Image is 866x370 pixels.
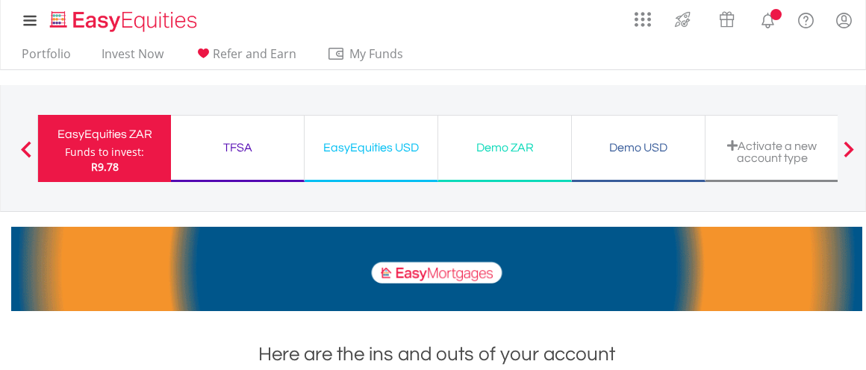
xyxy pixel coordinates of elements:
div: Demo USD [581,137,696,158]
img: grid-menu-icon.svg [635,11,651,28]
a: Refer and Earn [188,46,302,69]
div: Demo ZAR [447,137,562,158]
a: FAQ's and Support [787,4,825,34]
span: My Funds [327,44,425,63]
div: Funds to invest: [65,145,144,160]
div: TFSA [180,137,295,158]
h1: Here are the ins and outs of your account [11,341,862,368]
img: EasyEquities_Logo.png [47,9,203,34]
img: EasyMortage Promotion Banner [11,227,862,311]
a: Vouchers [705,4,749,31]
div: EasyEquities USD [314,137,429,158]
img: thrive-v2.svg [670,7,695,31]
a: My Profile [825,4,863,37]
div: Activate a new account type [714,139,829,164]
a: AppsGrid [625,4,661,28]
div: EasyEquities ZAR [47,124,162,145]
a: Portfolio [16,46,77,69]
span: R9.78 [91,160,119,174]
span: Refer and Earn [213,46,296,62]
a: Invest Now [96,46,169,69]
a: Notifications [749,4,787,34]
img: vouchers-v2.svg [714,7,739,31]
a: Home page [44,4,203,34]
